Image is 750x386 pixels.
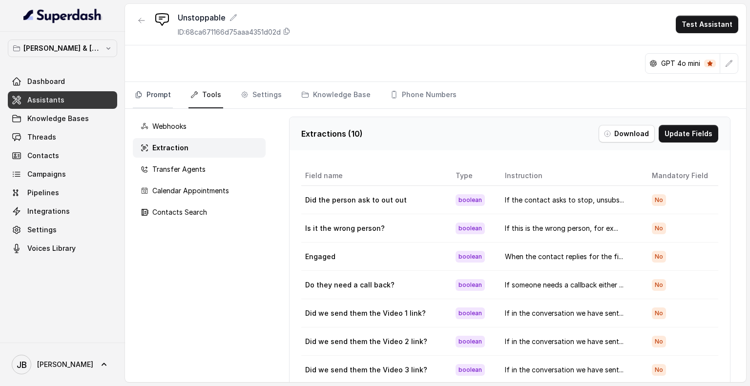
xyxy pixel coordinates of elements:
a: Tools [188,82,223,108]
span: No [652,307,666,319]
td: If in the conversation we have sent... [497,299,645,327]
button: Update Fields [659,125,718,142]
span: Threads [27,132,56,142]
td: Engaged [301,243,448,271]
span: Dashboard [27,77,65,86]
td: If the contact asks to stop, unsubs... [497,186,645,214]
td: Did we send them the Video 2 link? [301,327,448,356]
div: Unstoppable [178,12,291,23]
text: JB [17,360,27,370]
span: Campaigns [27,169,66,179]
a: Settings [8,221,117,239]
span: No [652,279,666,291]
p: ID: 68ca671166d75aaa4351d02d [178,27,281,37]
svg: openai logo [649,60,657,67]
button: Test Assistant [676,16,738,33]
span: [PERSON_NAME] [37,360,93,369]
p: Calendar Appointments [152,186,229,196]
span: boolean [456,336,485,347]
span: No [652,364,666,376]
a: Knowledge Bases [8,110,117,127]
span: Settings [27,225,57,235]
span: boolean [456,194,485,206]
span: No [652,223,666,234]
td: Do they need a call back? [301,271,448,299]
span: Knowledge Bases [27,114,89,123]
span: Contacts [27,151,59,161]
span: Integrations [27,206,70,216]
a: Integrations [8,203,117,220]
th: Type [448,166,497,186]
button: [PERSON_NAME] & [PERSON_NAME] [8,40,117,57]
a: Contacts [8,147,117,164]
span: Assistants [27,95,64,105]
p: [PERSON_NAME] & [PERSON_NAME] [23,42,102,54]
p: Extraction [152,143,188,153]
td: Did we send them the Video 3 link? [301,356,448,384]
a: Prompt [133,82,173,108]
td: If in the conversation we have sent... [497,327,645,356]
a: Voices Library [8,240,117,257]
button: Download [599,125,655,142]
span: No [652,336,666,347]
a: Knowledge Base [299,82,373,108]
span: No [652,194,666,206]
a: [PERSON_NAME] [8,351,117,378]
p: Transfer Agents [152,164,206,174]
span: Voices Library [27,244,76,253]
td: If in the conversation we have sent... [497,356,645,384]
td: If this is the wrong person, for ex... [497,214,645,243]
a: Phone Numbers [388,82,458,108]
a: Pipelines [8,184,117,202]
span: boolean [456,251,485,263]
p: GPT 4o mini [661,59,700,68]
img: light.svg [23,8,102,23]
td: Did the person ask to out out [301,186,448,214]
span: boolean [456,364,485,376]
p: Extractions ( 10 ) [301,128,363,140]
p: Webhooks [152,122,187,131]
th: Instruction [497,166,645,186]
td: When the contact replies for the fi... [497,243,645,271]
span: boolean [456,223,485,234]
a: Dashboard [8,73,117,90]
p: Contacts Search [152,207,207,217]
a: Settings [239,82,284,108]
th: Mandatory Field [644,166,718,186]
th: Field name [301,166,448,186]
span: boolean [456,307,485,319]
span: No [652,251,666,263]
span: boolean [456,279,485,291]
td: Did we send them the Video 1 link? [301,299,448,327]
a: Assistants [8,91,117,109]
nav: Tabs [133,82,738,108]
td: Is it the wrong person? [301,214,448,243]
a: Campaigns [8,165,117,183]
td: If someone needs a callback either ... [497,271,645,299]
a: Threads [8,128,117,146]
span: Pipelines [27,188,59,198]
